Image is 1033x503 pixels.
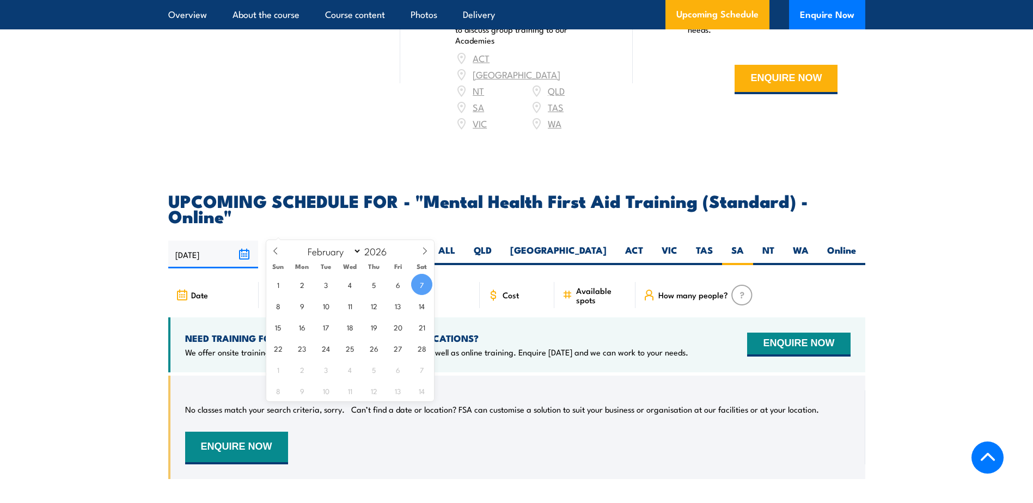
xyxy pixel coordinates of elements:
[387,380,408,401] span: March 13, 2026
[302,244,362,258] select: Month
[315,359,337,380] span: March 3, 2026
[363,316,384,338] span: February 19, 2026
[266,263,290,270] span: Sun
[267,316,289,338] span: February 15, 2026
[267,380,289,401] span: March 8, 2026
[753,244,784,265] label: NT
[784,244,818,265] label: WA
[291,338,313,359] span: February 23, 2026
[185,432,288,464] button: ENQUIRE NOW
[386,263,410,270] span: Fri
[410,263,434,270] span: Sat
[387,338,408,359] span: February 27, 2026
[338,263,362,270] span: Wed
[267,359,289,380] span: March 1, 2026
[339,295,360,316] span: February 11, 2026
[411,359,432,380] span: March 7, 2026
[747,333,850,357] button: ENQUIRE NOW
[363,295,384,316] span: February 12, 2026
[291,316,313,338] span: February 16, 2026
[411,380,432,401] span: March 14, 2026
[411,295,432,316] span: February 14, 2026
[687,244,722,265] label: TAS
[315,316,337,338] span: February 17, 2026
[722,244,753,265] label: SA
[291,274,313,295] span: February 2, 2026
[411,338,432,359] span: February 28, 2026
[362,244,398,257] input: Year
[363,359,384,380] span: March 5, 2026
[291,295,313,316] span: February 9, 2026
[267,338,289,359] span: February 22, 2026
[339,274,360,295] span: February 4, 2026
[339,380,360,401] span: March 11, 2026
[315,338,337,359] span: February 24, 2026
[658,290,728,299] span: How many people?
[290,263,314,270] span: Mon
[735,65,838,94] button: ENQUIRE NOW
[411,316,432,338] span: February 21, 2026
[185,404,345,415] p: No classes match your search criteria, sorry.
[168,241,258,268] input: From date
[464,244,501,265] label: QLD
[339,338,360,359] span: February 25, 2026
[314,263,338,270] span: Tue
[503,290,519,299] span: Cost
[387,295,408,316] span: February 13, 2026
[818,244,865,265] label: Online
[351,404,819,415] p: Can’t find a date or location? FSA can customise a solution to suit your business or organisation...
[315,380,337,401] span: March 10, 2026
[576,286,628,304] span: Available spots
[339,359,360,380] span: March 4, 2026
[315,295,337,316] span: February 10, 2026
[387,274,408,295] span: February 6, 2026
[501,244,616,265] label: [GEOGRAPHIC_DATA]
[411,274,432,295] span: February 7, 2026
[363,274,384,295] span: February 5, 2026
[185,347,688,358] p: We offer onsite training, training at our centres, multisite solutions as well as online training...
[616,244,652,265] label: ACT
[267,274,289,295] span: February 1, 2026
[387,316,408,338] span: February 20, 2026
[315,274,337,295] span: February 3, 2026
[363,380,384,401] span: March 12, 2026
[429,244,464,265] label: ALL
[168,193,865,223] h2: UPCOMING SCHEDULE FOR - "Mental Health First Aid Training (Standard) - Online"
[387,359,408,380] span: March 6, 2026
[291,380,313,401] span: March 9, 2026
[267,295,289,316] span: February 8, 2026
[652,244,687,265] label: VIC
[363,338,384,359] span: February 26, 2026
[291,359,313,380] span: March 2, 2026
[185,332,688,344] h4: NEED TRAINING FOR LARGER GROUPS OR MULTIPLE LOCATIONS?
[362,263,386,270] span: Thu
[339,316,360,338] span: February 18, 2026
[191,290,208,299] span: Date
